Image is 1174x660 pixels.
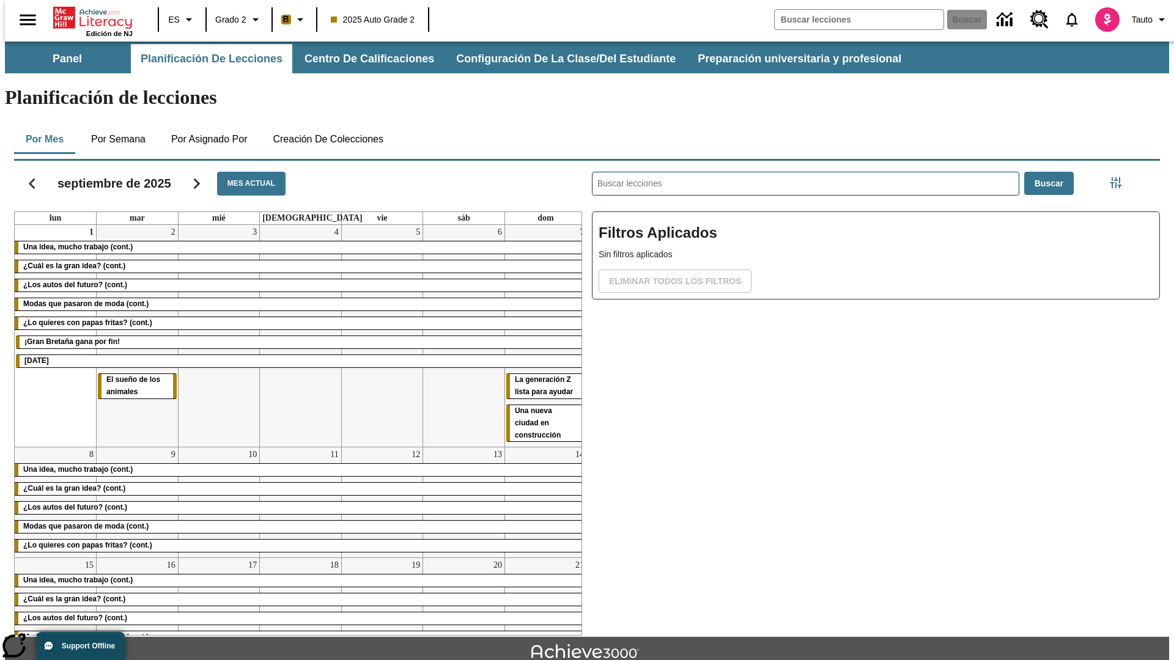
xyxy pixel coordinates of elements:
a: jueves [260,212,365,224]
input: Buscar lecciones [593,172,1019,195]
td: 5 de septiembre de 2025 [341,225,423,447]
button: Perfil/Configuración [1127,9,1174,31]
td: 13 de septiembre de 2025 [423,447,505,558]
span: ES [168,13,180,26]
a: 1 de septiembre de 2025 [87,225,96,240]
div: ¿Cuál es la gran idea? (cont.) [15,483,586,495]
span: Modas que pasaron de moda (cont.) [23,299,149,308]
div: ¿Cuál es la gran idea? (cont.) [15,593,586,606]
div: El sueño de los animales [98,374,177,398]
div: La generación Z lista para ayudar [506,374,585,398]
span: Día del Trabajo [24,356,49,365]
span: Una idea, mucho trabajo (cont.) [23,465,133,474]
span: Una idea, mucho trabajo (cont.) [23,576,133,584]
div: ¿Los autos del futuro? (cont.) [15,502,586,514]
span: Una nueva ciudad en construcción [515,406,561,439]
span: ¿Los autos del futuro? (cont.) [23,503,127,512]
span: 2025 Auto Grade 2 [331,13,415,26]
span: Una idea, mucho trabajo (cont.) [23,243,133,251]
a: 10 de septiembre de 2025 [246,447,259,462]
a: miércoles [210,212,228,224]
div: Una idea, mucho trabajo (cont.) [15,241,586,254]
button: Por semana [81,125,155,154]
a: Portada [53,5,133,30]
button: Escoja un nuevo avatar [1088,4,1127,35]
img: avatar image [1095,7,1120,32]
button: Grado: Grado 2, Elige un grado [210,9,268,31]
span: ¿Cuál es la gran idea? (cont.) [23,262,125,270]
span: Edición de NJ [86,30,133,37]
a: 18 de septiembre de 2025 [328,558,341,573]
a: 14 de septiembre de 2025 [573,447,586,462]
a: Centro de recursos, Se abrirá en una pestaña nueva. [1023,3,1056,36]
button: Centro de calificaciones [295,44,444,73]
div: ¿Los autos del futuro? (cont.) [15,279,586,291]
div: Una idea, mucho trabajo (cont.) [15,464,586,476]
div: Una idea, mucho trabajo (cont.) [15,574,586,587]
button: Creación de colecciones [263,125,393,154]
span: La generación Z lista para ayudar [515,375,573,396]
span: El sueño de los animales [106,375,160,396]
a: viernes [374,212,389,224]
a: 13 de septiembre de 2025 [491,447,504,462]
a: 8 de septiembre de 2025 [87,447,96,462]
td: 9 de septiembre de 2025 [97,447,179,558]
a: Centro de información [989,3,1023,37]
div: Modas que pasaron de moda (cont.) [15,631,586,643]
button: Panel [6,44,128,73]
a: 6 de septiembre de 2025 [495,225,504,240]
a: 4 de septiembre de 2025 [332,225,341,240]
div: ¿Cuál es la gran idea? (cont.) [15,260,586,273]
td: 7 de septiembre de 2025 [504,225,586,447]
span: ¿Cuál es la gran idea? (cont.) [23,595,125,603]
td: 6 de septiembre de 2025 [423,225,505,447]
button: Buscar [1024,172,1074,196]
div: Calendario [4,156,582,636]
a: 12 de septiembre de 2025 [409,447,423,462]
td: 12 de septiembre de 2025 [341,447,423,558]
td: 3 de septiembre de 2025 [178,225,260,447]
span: ¿Lo quieres con papas fritas? (cont.) [23,318,152,327]
div: Modas que pasaron de moda (cont.) [15,298,586,310]
span: ¡Gran Bretaña gana por fin! [24,337,120,346]
button: Abrir el menú lateral [10,2,46,38]
a: martes [127,212,147,224]
button: Support Offline [37,632,125,660]
a: Notificaciones [1056,4,1088,35]
div: Portada [53,4,133,37]
a: 5 de septiembre de 2025 [413,225,423,240]
div: ¿Los autos del futuro? (cont.) [15,612,586,625]
a: 19 de septiembre de 2025 [409,558,423,573]
div: ¡Gran Bretaña gana por fin! [16,336,585,348]
a: lunes [47,212,64,224]
span: Tauto [1132,13,1153,26]
button: Mes actual [217,172,286,196]
span: ¿Los autos del futuro? (cont.) [23,280,127,289]
span: B [283,12,289,27]
span: Grado 2 [215,13,246,26]
input: Buscar campo [775,10,943,29]
a: 3 de septiembre de 2025 [250,225,259,240]
div: Subbarra de navegación [5,44,912,73]
a: 16 de septiembre de 2025 [164,558,178,573]
div: Subbarra de navegación [5,42,1169,73]
div: Modas que pasaron de moda (cont.) [15,521,586,533]
button: Regresar [17,168,48,199]
h2: Filtros Aplicados [599,218,1153,248]
h2: septiembre de 2025 [57,176,171,191]
a: 20 de septiembre de 2025 [491,558,504,573]
button: Preparación universitaria y profesional [688,44,911,73]
td: 4 de septiembre de 2025 [260,225,342,447]
span: ¿Cuál es la gran idea? (cont.) [23,484,125,493]
div: Buscar [582,156,1160,636]
td: 10 de septiembre de 2025 [178,447,260,558]
div: ¿Lo quieres con papas fritas? (cont.) [15,540,586,552]
a: 17 de septiembre de 2025 [246,558,259,573]
td: 1 de septiembre de 2025 [15,225,97,447]
button: Por mes [14,125,75,154]
span: Modas que pasaron de moda (cont.) [23,522,149,530]
a: sábado [455,212,472,224]
div: Una nueva ciudad en construcción [506,405,585,442]
button: Planificación de lecciones [131,44,292,73]
a: 9 de septiembre de 2025 [169,447,178,462]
